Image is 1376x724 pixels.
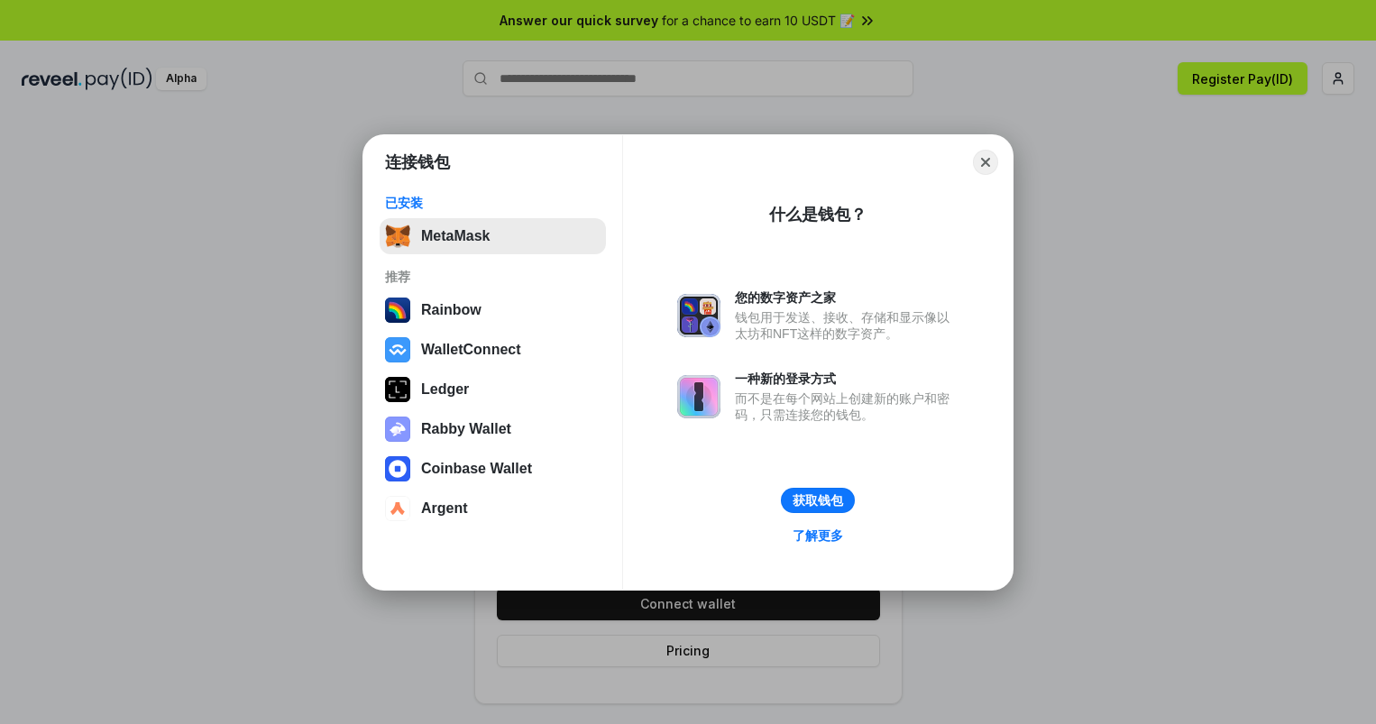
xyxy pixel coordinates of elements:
button: Close [973,150,998,175]
img: svg+xml,%3Csvg%20width%3D%2228%22%20height%3D%2228%22%20viewBox%3D%220%200%2028%2028%22%20fill%3D... [385,337,410,362]
div: 获取钱包 [793,492,843,509]
div: Ledger [421,381,469,398]
button: 获取钱包 [781,488,855,513]
div: Coinbase Wallet [421,461,532,477]
div: MetaMask [421,228,490,244]
div: 钱包用于发送、接收、存储和显示像以太坊和NFT这样的数字资产。 [735,309,959,342]
div: 了解更多 [793,527,843,544]
img: svg+xml,%3Csvg%20width%3D%2228%22%20height%3D%2228%22%20viewBox%3D%220%200%2028%2028%22%20fill%3D... [385,456,410,481]
img: svg+xml,%3Csvg%20xmlns%3D%22http%3A%2F%2Fwww.w3.org%2F2000%2Fsvg%22%20width%3D%2228%22%20height%3... [385,377,410,402]
div: 您的数字资产之家 [735,289,959,306]
img: svg+xml,%3Csvg%20fill%3D%22none%22%20height%3D%2233%22%20viewBox%3D%220%200%2035%2033%22%20width%... [385,224,410,249]
div: Rabby Wallet [421,421,511,437]
button: Ledger [380,371,606,408]
img: svg+xml,%3Csvg%20xmlns%3D%22http%3A%2F%2Fwww.w3.org%2F2000%2Fsvg%22%20fill%3D%22none%22%20viewBox... [385,417,410,442]
a: 了解更多 [782,524,854,547]
div: WalletConnect [421,342,521,358]
div: Rainbow [421,302,482,318]
div: 已安装 [385,195,601,211]
button: Coinbase Wallet [380,451,606,487]
h1: 连接钱包 [385,151,450,173]
img: svg+xml,%3Csvg%20xmlns%3D%22http%3A%2F%2Fwww.w3.org%2F2000%2Fsvg%22%20fill%3D%22none%22%20viewBox... [677,294,720,337]
div: 一种新的登录方式 [735,371,959,387]
button: Rainbow [380,292,606,328]
button: WalletConnect [380,332,606,368]
button: Rabby Wallet [380,411,606,447]
button: Argent [380,490,606,527]
button: MetaMask [380,218,606,254]
div: 推荐 [385,269,601,285]
div: Argent [421,500,468,517]
div: 而不是在每个网站上创建新的账户和密码，只需连接您的钱包。 [735,390,959,423]
img: svg+xml,%3Csvg%20width%3D%2228%22%20height%3D%2228%22%20viewBox%3D%220%200%2028%2028%22%20fill%3D... [385,496,410,521]
img: svg+xml,%3Csvg%20xmlns%3D%22http%3A%2F%2Fwww.w3.org%2F2000%2Fsvg%22%20fill%3D%22none%22%20viewBox... [677,375,720,418]
img: svg+xml,%3Csvg%20width%3D%22120%22%20height%3D%22120%22%20viewBox%3D%220%200%20120%20120%22%20fil... [385,298,410,323]
div: 什么是钱包？ [769,204,867,225]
